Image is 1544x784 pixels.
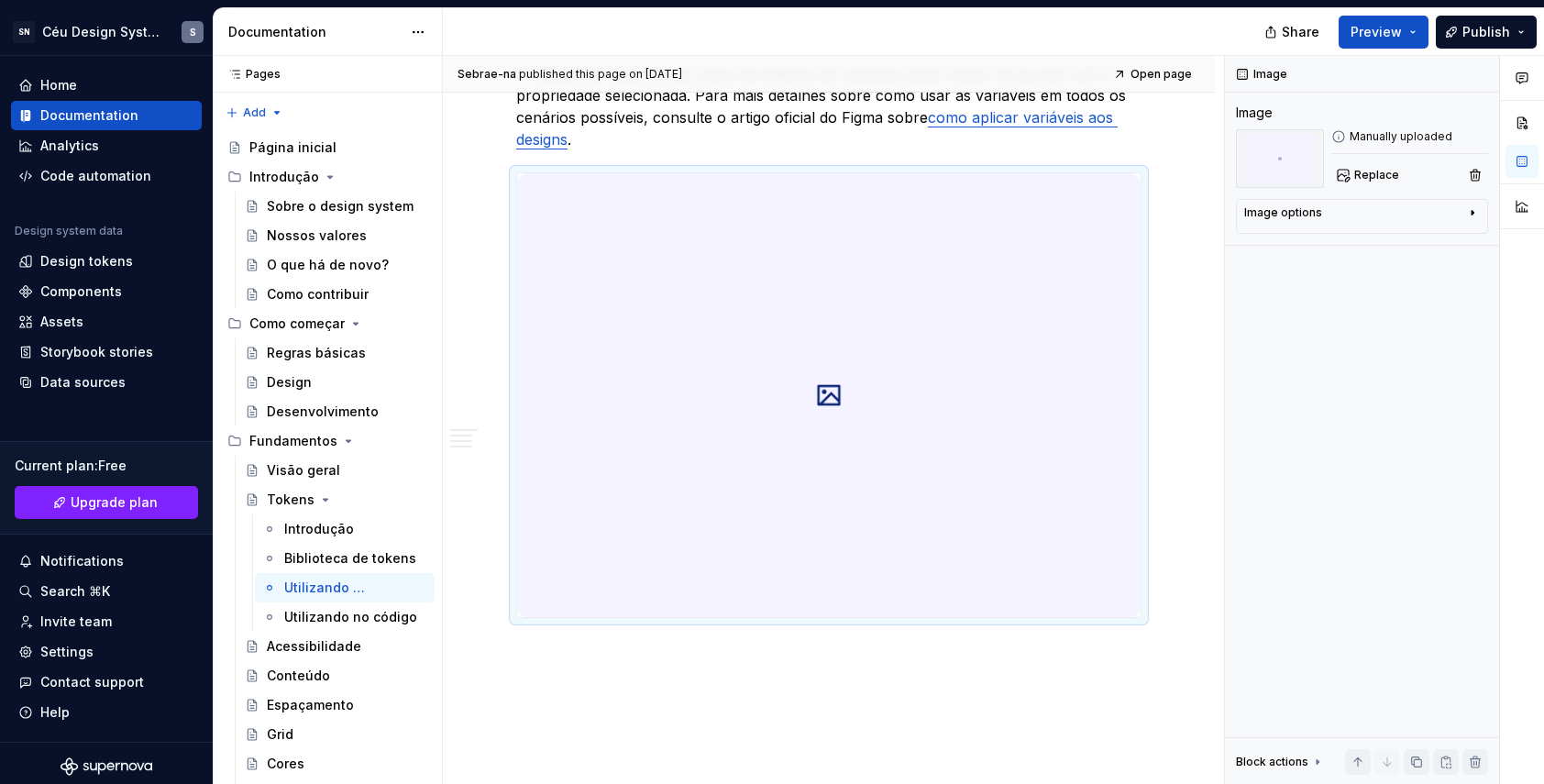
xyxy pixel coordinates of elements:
[267,285,369,304] div: Como contribuir
[1236,129,1324,188] img: 22865db1-ecd7-44c0-8a57-f4b3b9de75b4.png
[11,337,202,367] a: Storybook stories
[40,76,77,94] div: Home
[11,607,202,636] a: Invite team
[249,432,337,450] div: Fundamentos
[11,368,202,397] a: Data sources
[1354,168,1399,182] span: Replace
[71,493,158,512] span: Upgrade plan
[1436,16,1537,49] button: Publish
[267,637,361,656] div: Acessibilidade
[11,277,202,306] a: Components
[237,749,435,778] a: Cores
[267,403,379,421] div: Desenvolvimento
[220,162,435,192] div: Introdução
[1282,23,1319,41] span: Share
[267,461,340,480] div: Visão geral
[1331,162,1407,188] button: Replace
[237,632,435,661] a: Acessibilidade
[61,757,152,776] svg: Supernova Logo
[40,167,151,185] div: Code automation
[40,582,110,601] div: Search ⌘K
[237,280,435,309] a: Como contribuir
[267,667,330,685] div: Conteúdo
[284,579,372,597] div: Utilizando no design
[1236,755,1308,769] div: Block actions
[40,252,133,271] div: Design tokens
[237,221,435,250] a: Nossos valores
[11,247,202,276] a: Design tokens
[255,544,435,573] a: Biblioteca de tokens
[267,197,414,215] div: Sobre o design system
[243,105,266,120] span: Add
[255,602,435,632] a: Utilizando no código
[11,161,202,191] a: Code automation
[1339,16,1428,49] button: Preview
[267,256,389,274] div: O que há de novo?
[1236,104,1273,122] div: Image
[267,373,312,392] div: Design
[15,224,123,238] div: Design system data
[40,703,70,722] div: Help
[1236,749,1325,775] div: Block actions
[237,338,435,368] a: Regras básicas
[220,67,281,82] div: Pages
[237,456,435,485] a: Visão geral
[11,307,202,337] a: Assets
[220,100,289,126] button: Add
[190,25,196,39] div: S
[40,613,112,631] div: Invite team
[237,250,435,280] a: O que há de novo?
[519,67,682,82] div: published this page on [DATE]
[267,755,304,773] div: Cores
[40,643,94,661] div: Settings
[220,133,435,162] a: Página inicial
[1255,16,1331,49] button: Share
[11,131,202,160] a: Analytics
[1108,61,1200,87] a: Open page
[249,138,336,157] div: Página inicial
[11,637,202,667] a: Settings
[267,725,293,744] div: Grid
[237,192,435,221] a: Sobre o design system
[228,23,402,41] div: Documentation
[42,23,160,41] div: Céu Design System
[237,485,435,514] a: Tokens
[1462,23,1510,41] span: Publish
[284,608,417,626] div: Utilizando no código
[267,491,314,509] div: Tokens
[517,173,1141,617] img: 22865db1-ecd7-44c0-8a57-f4b3b9de75b4.png
[11,101,202,130] a: Documentation
[284,520,354,538] div: Introdução
[40,137,99,155] div: Analytics
[40,373,126,392] div: Data sources
[237,690,435,720] a: Espaçamento
[1351,23,1402,41] span: Preview
[15,486,198,519] button: Upgrade plan
[40,313,83,331] div: Assets
[267,696,354,714] div: Espaçamento
[11,71,202,100] a: Home
[11,547,202,576] button: Notifications
[237,661,435,690] a: Conteúdo
[255,514,435,544] a: Introdução
[11,577,202,606] button: Search ⌘K
[249,315,345,333] div: Como começar
[15,457,198,475] div: Current plan : Free
[220,426,435,456] div: Fundamentos
[237,397,435,426] a: Desenvolvimento
[516,62,1141,150] p: O método de abertura do menu de seleção de variáveis pode mudar de acordo com a propriedade selec...
[255,573,435,602] a: Utilizando no design
[11,698,202,727] button: Help
[40,282,122,301] div: Components
[1244,205,1480,227] button: Image options
[11,668,202,697] button: Contact support
[4,12,209,51] button: SNCéu Design SystemS
[284,549,416,568] div: Biblioteca de tokens
[13,21,35,43] div: SN
[40,343,153,361] div: Storybook stories
[40,673,144,691] div: Contact support
[267,226,367,245] div: Nossos valores
[458,67,516,82] span: Sebrae-na
[249,168,319,186] div: Introdução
